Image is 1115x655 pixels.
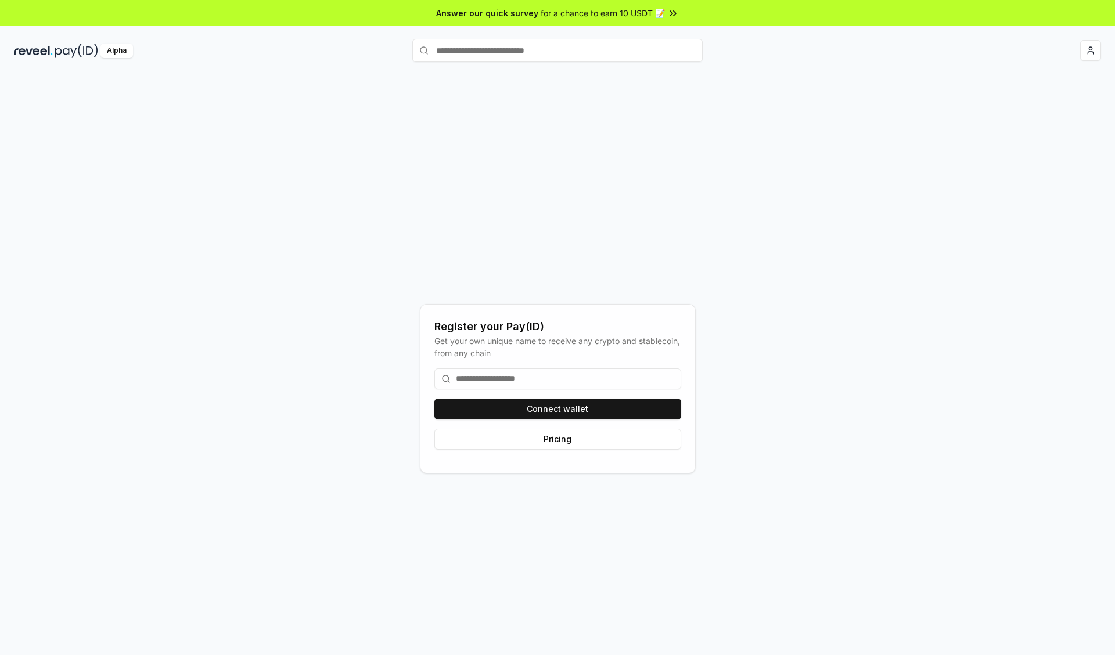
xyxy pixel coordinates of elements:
button: Pricing [434,429,681,450]
div: Get your own unique name to receive any crypto and stablecoin, from any chain [434,335,681,359]
span: Answer our quick survey [436,7,538,19]
span: for a chance to earn 10 USDT 📝 [541,7,665,19]
button: Connect wallet [434,399,681,419]
div: Alpha [100,44,133,58]
img: pay_id [55,44,98,58]
img: reveel_dark [14,44,53,58]
div: Register your Pay(ID) [434,319,681,335]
